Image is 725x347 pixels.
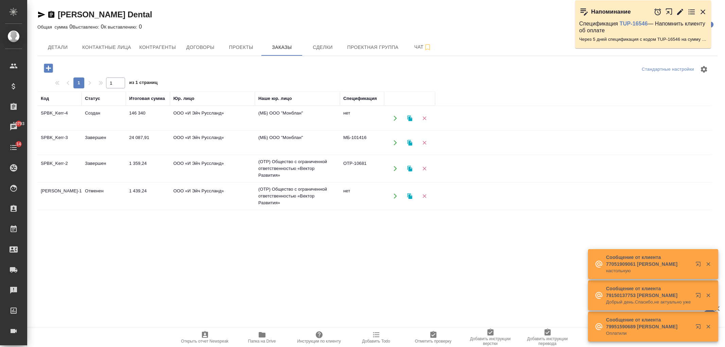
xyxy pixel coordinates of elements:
[348,328,405,347] button: Добавить Todo
[606,299,691,306] p: Добрый день.Спасибо,не актуально уже
[701,292,715,298] button: Закрыть
[265,43,298,52] span: Заказы
[415,339,451,344] span: Отметить проверку
[82,106,126,130] td: Создан
[176,328,234,347] button: Открыть отчет Newspeak
[519,328,576,347] button: Добавить инструкции перевода
[417,162,431,176] button: Удалить
[82,131,126,155] td: Завершен
[676,8,684,16] button: Редактировать
[170,157,255,180] td: ООО «И Эйч Руссланд»
[181,339,229,344] span: Открыть отчет Newspeak
[691,257,708,274] button: Открыть в новой вкладке
[170,106,255,130] td: ООО «И Эйч Руссланд»
[37,24,69,30] p: Общая сумма
[72,24,101,30] p: Выставлено:
[184,43,217,52] span: Договоры
[417,189,431,203] button: Удалить
[424,43,432,51] svg: Подписаться
[58,10,152,19] a: [PERSON_NAME] Dental
[255,183,340,210] td: (OTP) Общество с ограниченной ответственностью «Вектор Развития»
[129,79,158,88] span: из 1 страниц
[255,155,340,182] td: (OTP) Общество с ограниченной ответственностью «Вектор Развития»
[466,336,515,346] span: Добавить инструкции верстки
[654,8,662,16] button: Отложить
[417,136,431,150] button: Удалить
[640,64,696,75] div: split button
[170,131,255,155] td: ООО «И Эйч Руссланд»
[606,330,691,337] p: Оплатили
[255,131,340,155] td: (МБ) ООО "Монблан"
[701,324,715,330] button: Закрыть
[12,141,25,148] span: 14
[170,184,255,208] td: ООО «И Эйч Руссланд»
[126,157,170,180] td: 1 359,24
[126,106,170,130] td: 146 340
[139,43,176,52] span: Контрагенты
[126,131,170,155] td: 24 087,91
[9,120,29,127] span: 10793
[41,95,49,102] div: Код
[37,184,82,208] td: [PERSON_NAME]-1
[340,106,384,130] td: нет
[579,36,707,43] p: Через 5 дней спецификация с кодом TUP-16546 на сумму 100926.66 RUB будет просрочена
[691,320,708,336] button: Открыть в новой вкладке
[665,4,673,19] button: Открыть в новой вкладке
[340,131,384,155] td: МБ-101416
[347,43,398,52] span: Проектная группа
[343,95,377,102] div: Спецификация
[701,261,715,267] button: Закрыть
[403,189,417,203] button: Клонировать
[37,11,46,19] button: Скопировать ссылку для ЯМессенджера
[306,43,339,52] span: Сделки
[362,339,390,344] span: Добавить Todo
[37,131,82,155] td: SPBK_Kerr-3
[82,157,126,180] td: Завершен
[37,157,82,180] td: SPBK_Kerr-2
[403,162,417,176] button: Клонировать
[388,162,402,176] button: Открыть
[403,136,417,150] button: Клонировать
[37,106,82,130] td: SPBK_Kerr-4
[291,328,348,347] button: Инструкции по клиенту
[403,111,417,125] button: Клонировать
[407,43,439,51] span: Чат
[579,20,707,34] p: Спецификация — Напомнить клиенту об оплате
[417,111,431,125] button: Удалить
[2,139,25,156] a: 14
[85,95,100,102] div: Статус
[173,95,194,102] div: Юр. лицо
[225,43,257,52] span: Проекты
[606,267,691,274] p: настольную
[591,8,631,15] p: Напоминание
[691,289,708,305] button: Открыть в новой вкладке
[462,328,519,347] button: Добавить инструкции верстки
[126,184,170,208] td: 1 439,24
[258,95,292,102] div: Наше юр. лицо
[104,24,139,30] p: К выставлению:
[47,11,55,19] button: Скопировать ссылку
[2,119,25,136] a: 10793
[82,43,131,52] span: Контактные лица
[234,328,291,347] button: Папка на Drive
[255,106,340,130] td: (МБ) ООО "Монблан"
[37,23,718,31] div: 0 0 0
[405,328,462,347] button: Отметить проверку
[388,189,402,203] button: Открыть
[606,254,691,267] p: Сообщение от клиента 77051909061 [PERSON_NAME]
[297,339,341,344] span: Инструкции по клиенту
[523,336,572,346] span: Добавить инструкции перевода
[620,21,648,27] a: TUP-16546
[688,8,696,16] button: Перейти в todo
[388,111,402,125] button: Открыть
[606,316,691,330] p: Сообщение от клиента 79951590689 [PERSON_NAME]
[129,95,165,102] div: Итоговая сумма
[39,61,58,75] button: Добавить проект
[606,285,691,299] p: Сообщение от клиента 79150137753 [PERSON_NAME]
[696,61,712,77] span: Настроить таблицу
[340,184,384,208] td: нет
[388,136,402,150] button: Открыть
[340,157,384,180] td: OTP-10681
[248,339,276,344] span: Папка на Drive
[41,43,74,52] span: Детали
